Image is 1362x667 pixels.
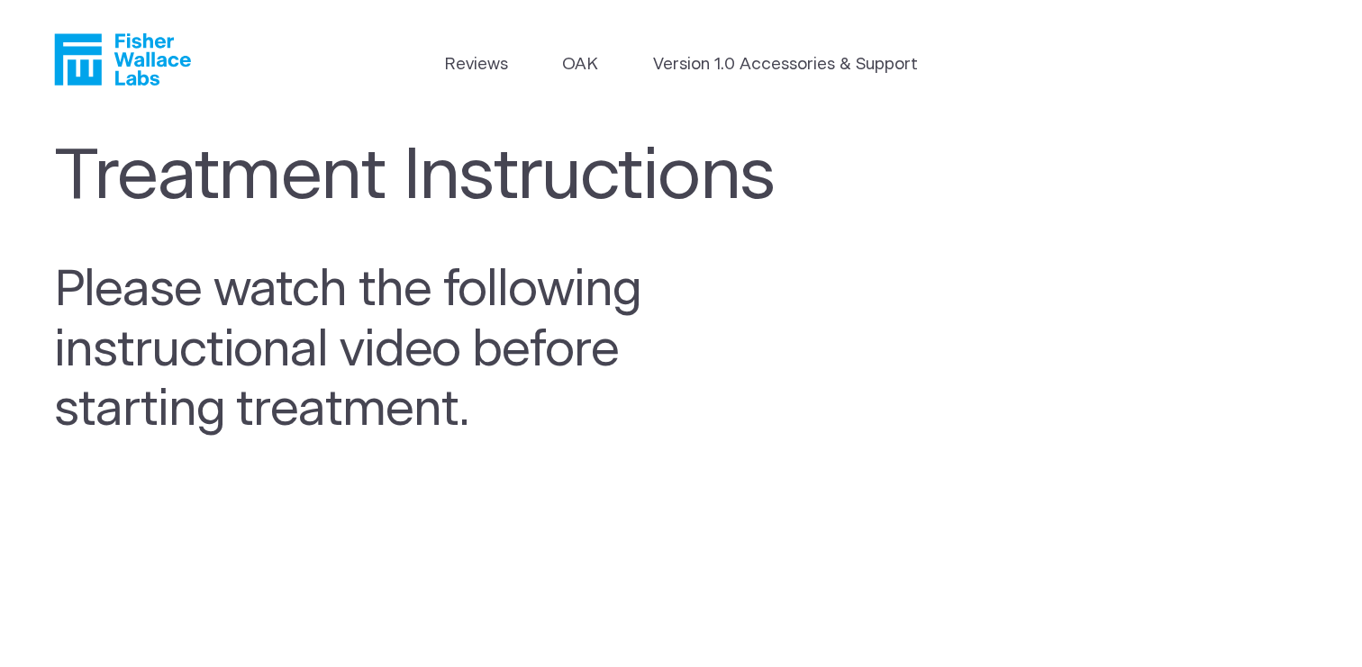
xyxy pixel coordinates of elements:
[54,136,804,219] h1: Treatment Instructions
[562,52,598,77] a: OAK
[54,260,721,440] h2: Please watch the following instructional video before starting treatment.
[54,33,191,86] a: Fisher Wallace
[444,52,508,77] a: Reviews
[653,52,918,77] a: Version 1.0 Accessories & Support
